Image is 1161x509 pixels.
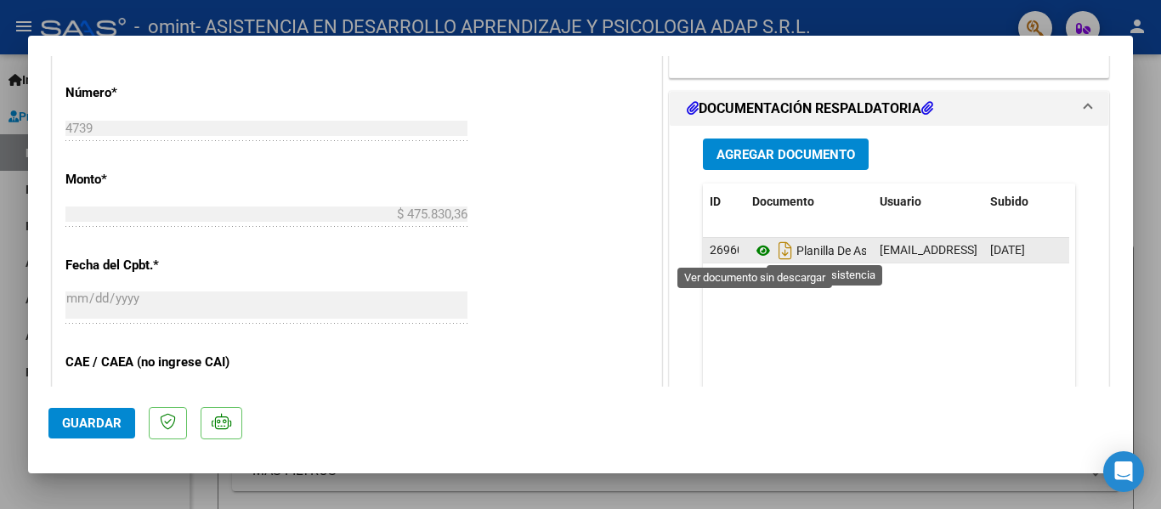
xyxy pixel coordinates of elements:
[873,184,983,220] datatable-header-cell: Usuario
[48,408,135,438] button: Guardar
[703,184,745,220] datatable-header-cell: ID
[1068,184,1153,220] datatable-header-cell: Acción
[716,147,855,162] span: Agregar Documento
[65,353,241,372] p: CAE / CAEA (no ingrese CAI)
[65,170,241,189] p: Monto
[670,92,1108,126] mat-expansion-panel-header: DOCUMENTACIÓN RESPALDATORIA
[983,184,1068,220] datatable-header-cell: Subido
[62,416,122,431] span: Guardar
[880,195,921,208] span: Usuario
[752,244,908,257] span: Planilla De Asistencia
[710,243,744,257] span: 26960
[990,243,1025,257] span: [DATE]
[687,99,933,119] h1: DOCUMENTACIÓN RESPALDATORIA
[745,184,873,220] datatable-header-cell: Documento
[65,83,241,103] p: Número
[65,256,241,275] p: Fecha del Cpbt.
[1103,451,1144,492] div: Open Intercom Messenger
[670,126,1108,478] div: DOCUMENTACIÓN RESPALDATORIA
[703,139,869,170] button: Agregar Documento
[752,195,814,208] span: Documento
[990,195,1028,208] span: Subido
[710,195,721,208] span: ID
[774,237,796,264] i: Descargar documento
